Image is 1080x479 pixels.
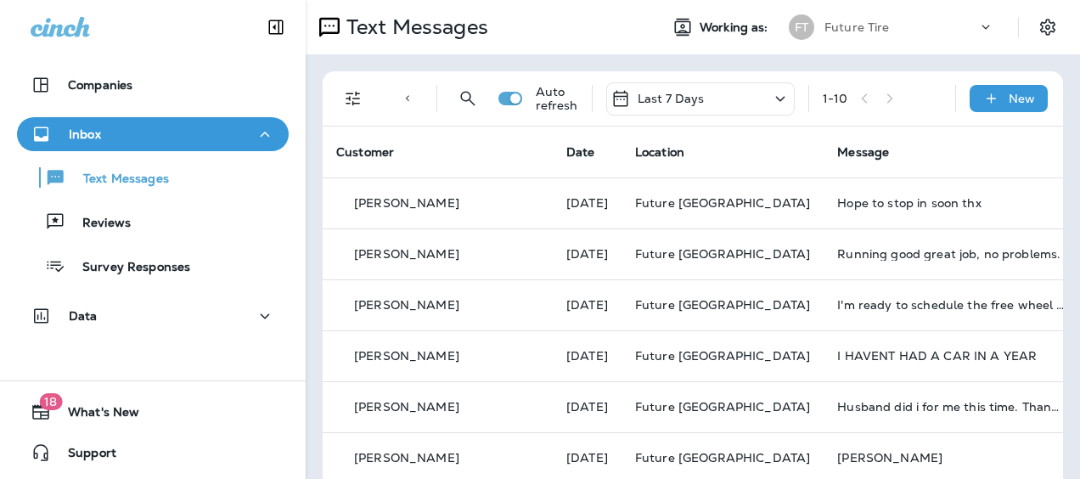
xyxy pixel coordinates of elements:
span: Customer [336,144,394,160]
p: [PERSON_NAME] [354,298,459,312]
p: Sep 16, 2025 08:39 AM [566,196,608,210]
div: Eddie [837,451,1065,465]
button: Support [17,436,289,470]
div: Hope to stop in soon thx [837,196,1065,210]
span: Future [GEOGRAPHIC_DATA] [635,399,810,414]
span: Working as: [700,20,772,35]
span: Location [635,144,684,160]
span: Future [GEOGRAPHIC_DATA] [635,450,810,465]
p: [PERSON_NAME] [354,196,459,210]
p: Auto refresh [536,85,578,112]
p: Inbox [69,127,101,141]
span: Future [GEOGRAPHIC_DATA] [635,195,810,211]
span: What's New [51,405,139,425]
button: Search Messages [451,82,485,116]
button: Reviews [17,204,289,239]
button: Text Messages [17,160,289,195]
button: Collapse Sidebar [252,10,300,44]
div: FT [789,14,814,40]
button: Companies [17,68,289,102]
div: Running good great job, no problems. [837,247,1065,261]
button: 18What's New [17,395,289,429]
p: Text Messages [66,172,169,188]
span: Date [566,144,595,160]
p: Sep 16, 2025 08:24 AM [566,247,608,261]
p: Text Messages [340,14,488,40]
span: Support [51,446,116,466]
p: Sep 15, 2025 09:40 AM [566,298,608,312]
span: Future [GEOGRAPHIC_DATA] [635,348,810,363]
p: Sep 14, 2025 09:02 AM [566,400,608,414]
p: Sep 13, 2025 08:52 AM [566,451,608,465]
p: Sep 14, 2025 04:08 PM [566,349,608,363]
button: Filters [336,82,370,116]
span: Future [GEOGRAPHIC_DATA] [635,246,810,262]
p: Last 7 Days [638,92,705,105]
span: 18 [39,393,62,410]
p: Data [69,309,98,323]
span: Future [GEOGRAPHIC_DATA] [635,297,810,313]
div: I'm ready to schedule the free wheel alignment check. My oil change is still about 2,000 miles aw... [837,298,1065,312]
p: Reviews [65,216,131,232]
p: [PERSON_NAME] [354,451,459,465]
p: Companies [68,78,132,92]
div: 1 - 10 [823,92,848,105]
p: [PERSON_NAME] [354,400,459,414]
p: Survey Responses [65,260,190,276]
div: I HAVENT HAD A CAR IN A YEAR [837,349,1065,363]
button: Survey Responses [17,248,289,284]
span: Message [837,144,889,160]
button: Data [17,299,289,333]
p: New [1009,92,1035,105]
p: [PERSON_NAME] [354,349,459,363]
p: Future Tire [824,20,890,34]
p: [PERSON_NAME] [354,247,459,261]
div: Husband did i for me this time. Thank you. [837,400,1065,414]
button: Inbox [17,117,289,151]
button: Settings [1032,12,1063,42]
